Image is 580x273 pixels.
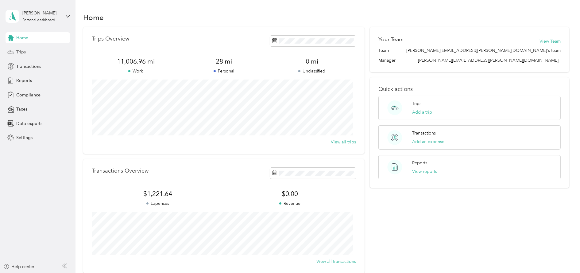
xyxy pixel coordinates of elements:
[16,63,41,70] span: Transactions
[16,49,26,55] span: Trips
[412,109,432,115] button: Add a trip
[3,263,35,270] button: Help center
[92,168,149,174] p: Transactions Overview
[268,57,356,66] span: 0 mi
[378,47,389,54] span: Team
[16,135,33,141] span: Settings
[92,200,224,207] p: Expenses
[22,18,55,22] div: Personal dashboard
[16,106,27,112] span: Taxes
[16,92,41,98] span: Compliance
[92,36,129,42] p: Trips Overview
[412,138,444,145] button: Add an expense
[412,130,436,136] p: Transactions
[92,57,180,66] span: 11,006.96 mi
[378,86,561,92] p: Quick actions
[16,120,42,127] span: Data exports
[331,139,356,145] button: View all trips
[180,57,268,66] span: 28 mi
[412,100,421,107] p: Trips
[180,68,268,74] p: Personal
[16,77,32,84] span: Reports
[22,10,61,16] div: [PERSON_NAME]
[378,57,396,64] span: Manager
[378,36,404,43] h2: Your Team
[268,68,356,74] p: Unclassified
[539,38,561,45] button: View Team
[83,14,104,21] h1: Home
[316,258,356,265] button: View all transactions
[412,168,437,175] button: View reports
[412,160,427,166] p: Reports
[418,58,559,63] span: [PERSON_NAME][EMAIL_ADDRESS][PERSON_NAME][DOMAIN_NAME]
[546,239,580,273] iframe: Everlance-gr Chat Button Frame
[224,200,356,207] p: Revenue
[92,189,224,198] span: $1,221.64
[92,68,180,74] p: Work
[16,35,28,41] span: Home
[406,47,561,54] span: [PERSON_NAME][EMAIL_ADDRESS][PERSON_NAME][DOMAIN_NAME]'s team
[224,189,356,198] span: $0.00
